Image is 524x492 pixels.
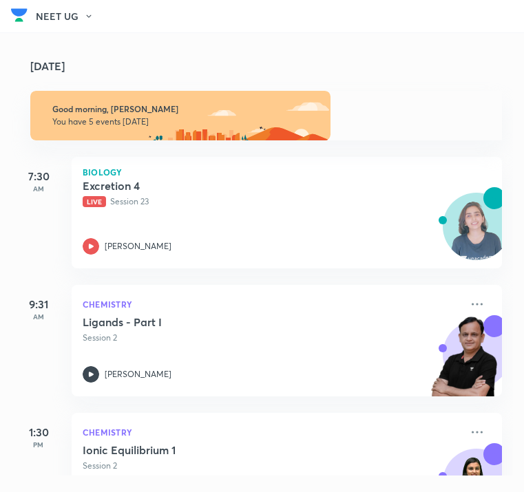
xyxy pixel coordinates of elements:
[83,179,254,193] h5: Excretion 4
[426,315,502,410] img: unacademy
[11,424,66,440] h5: 1:30
[83,315,254,329] h5: Ligands - Part I
[83,196,106,207] span: Live
[11,5,28,29] a: Company Logo
[83,168,491,176] p: Biology
[11,296,66,312] h5: 9:31
[105,240,171,253] p: [PERSON_NAME]
[36,6,102,27] button: NEET UG
[83,460,461,472] p: Session 2
[52,104,480,114] h6: Good morning, [PERSON_NAME]
[83,443,254,457] h5: Ionic Equilibrium 1
[443,200,510,266] img: Avatar
[83,296,461,312] p: Chemistry
[83,332,461,344] p: Session 2
[30,61,516,72] h4: [DATE]
[52,116,480,127] p: You have 5 events [DATE]
[11,5,28,25] img: Company Logo
[11,312,66,321] p: AM
[105,368,171,381] p: [PERSON_NAME]
[11,440,66,449] p: PM
[11,184,66,193] p: AM
[30,91,331,140] img: morning
[83,424,461,440] p: Chemistry
[83,195,461,208] p: Session 23
[11,168,66,184] h5: 7:30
